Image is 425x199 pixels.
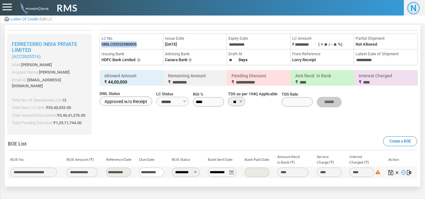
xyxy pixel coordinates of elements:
span: 3,40,41,270.00 [59,113,85,118]
label: ( + / - %) [318,42,343,47]
span: ₹ [231,79,234,84]
h6: Amt Recd. in Bank [292,72,353,87]
h6: Allowed Amount [101,72,162,86]
img: admin [18,2,49,14]
span: BOE List [8,141,26,147]
p: Total No. of Operational LCs: [12,97,87,103]
span: RMS [57,1,77,15]
td: Due Date [137,153,169,166]
h4: LC Details [100,22,418,28]
img: Info [136,58,141,63]
span: ₹ [46,105,71,110]
input: ( +/ -%) [332,41,338,48]
p: KAM: [12,62,87,68]
h6: Remaining Amount [165,72,226,87]
span: Expiry Date [228,35,288,42]
td: Reference Date [104,153,137,166]
span: Latest Date of Shipment [356,51,416,57]
label: Lorry Receipt [292,57,316,63]
span: Advising Bank [165,51,225,57]
strong: Days [239,57,248,62]
span: TDS as per 194Q Applicable [228,91,278,97]
p: Total Amount Discounted: [12,112,87,119]
label: Approved w/o Receipt [100,97,152,106]
h6: Pending Discount [228,72,289,87]
img: Cancel Changes [395,170,399,175]
small: ₹ 44,00,000 [104,79,159,85]
span: Partial Shipment [356,35,416,42]
span: Issuing Bank [101,51,161,57]
p: Email ID: [12,77,87,89]
span: [EMAIL_ADDRESS][DOMAIN_NAME] [12,78,61,88]
span: Draft At [228,51,288,57]
p: Acquirer Name: [12,69,87,75]
li: ₹ [291,34,354,49]
img: admin [5,17,9,21]
span: ROI % [193,91,224,97]
td: Bank Paid Date [242,153,275,166]
img: Difference: 0 [376,170,380,174]
td: Service Charge (₹) [314,153,347,166]
img: History [401,170,406,175]
img: Map Invoices [407,170,412,175]
label: HDFC Bank Limited [101,57,135,63]
span: 1,29,71,744.00 [56,120,82,125]
span: LC Status [156,91,189,97]
p: Total Pending Discount: [12,120,87,126]
img: Info [188,58,193,63]
span: LC Amount [292,35,352,42]
input: ( +/ -%) [323,41,329,48]
label: Not Allowed [356,41,377,47]
h2: Ferreterro India Private Limited [12,41,87,59]
td: Action [386,153,417,166]
td: BOE Amount (₹) [64,153,104,166]
span: LC No. [101,35,161,42]
label: Canara Bank [165,57,188,63]
span: From Reference [292,51,352,57]
td: BOE No. [8,153,64,166]
span: Issue Date [165,35,225,42]
span: Edit LC [40,17,52,21]
span: TDS Rate [282,91,313,97]
span: ₹ [359,79,362,84]
span: 53,40,533.00 [48,105,71,110]
span: [PERSON_NAME] [21,62,52,67]
span: DWL Status [100,91,152,97]
span: N [407,2,420,14]
td: BOE Status [169,153,205,166]
h6: Interest Charged [356,72,416,87]
label: [DATE] [165,41,177,47]
td: Interest Charged (₹) [347,153,386,166]
span: ₹ [295,79,298,84]
span: ₹ [54,120,82,125]
small: (ACC0005516) [12,54,87,59]
label: 088LC03252580005 [101,41,137,47]
p: Total Rem. LC Amt.: [12,105,87,111]
img: Save Changes [388,170,393,175]
span: [PERSON_NAME] [39,70,70,75]
span: ₹ [168,79,171,84]
a: Create a BOE [383,136,417,146]
td: Amount Recd. in Bank (₹) [275,153,314,166]
td: Bank Sent Date [205,153,242,166]
span: ₹ [57,113,85,118]
span: Letter Of Credit [11,17,38,21]
span: 12 [62,98,66,102]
